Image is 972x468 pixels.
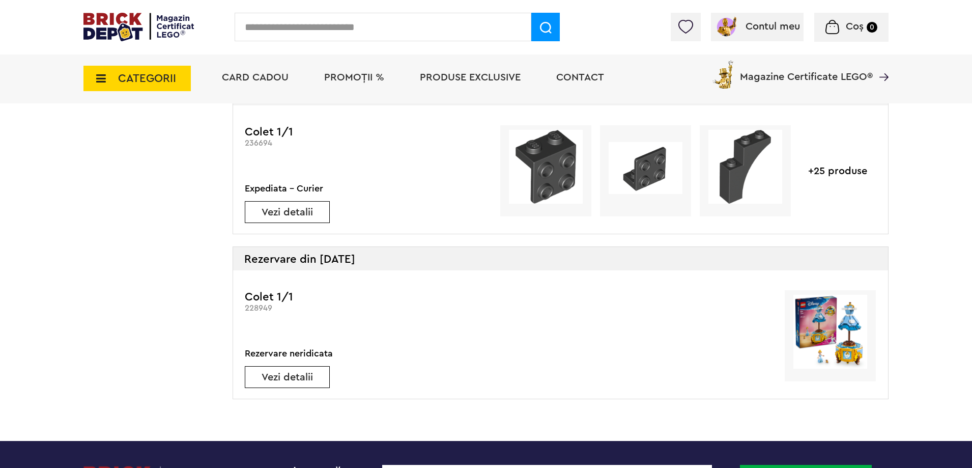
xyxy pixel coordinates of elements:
[556,72,604,82] a: Contact
[420,72,521,82] a: Produse exclusive
[715,21,800,32] a: Contul meu
[222,72,289,82] a: Card Cadou
[873,59,889,69] a: Magazine Certificate LEGO®
[118,73,176,84] span: CATEGORII
[799,125,876,216] div: +25 produse
[867,22,877,33] small: 0
[233,247,888,270] div: Rezervare din [DATE]
[245,372,329,382] a: Vezi detalii
[245,346,333,361] div: Rezervare neridicata
[245,181,330,196] div: Expediata - Curier
[245,304,482,313] div: 228949
[324,72,384,82] a: PROMOȚII %
[846,21,864,32] span: Coș
[245,207,329,217] a: Vezi detalii
[245,125,482,139] h3: Colet 1/1
[746,21,800,32] span: Contul meu
[245,139,482,148] div: 236694
[740,59,873,82] span: Magazine Certificate LEGO®
[245,290,482,304] h3: Colet 1/1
